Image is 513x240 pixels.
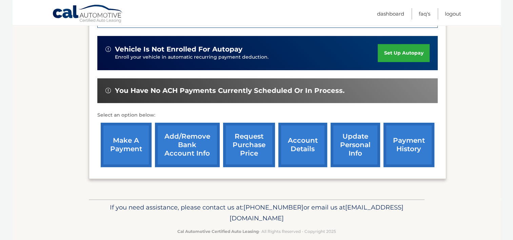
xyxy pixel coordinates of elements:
a: account details [278,123,327,167]
a: Add/Remove bank account info [155,123,220,167]
a: make a payment [101,123,152,167]
a: Cal Automotive [52,4,123,24]
a: FAQ's [419,8,430,19]
a: set up autopay [378,44,429,62]
img: alert-white.svg [105,46,111,52]
a: request purchase price [223,123,275,167]
span: You have no ACH payments currently scheduled or in process. [115,86,344,95]
a: payment history [383,123,434,167]
strong: Cal Automotive Certified Auto Leasing [177,229,259,234]
a: Dashboard [377,8,404,19]
span: vehicle is not enrolled for autopay [115,45,242,54]
a: Logout [445,8,461,19]
a: update personal info [331,123,380,167]
span: [PHONE_NUMBER] [243,203,303,211]
p: Enroll your vehicle in automatic recurring payment deduction. [115,54,378,61]
p: - All Rights Reserved - Copyright 2025 [93,228,420,235]
p: Select an option below: [97,111,438,119]
img: alert-white.svg [105,88,111,93]
p: If you need assistance, please contact us at: or email us at [93,202,420,224]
